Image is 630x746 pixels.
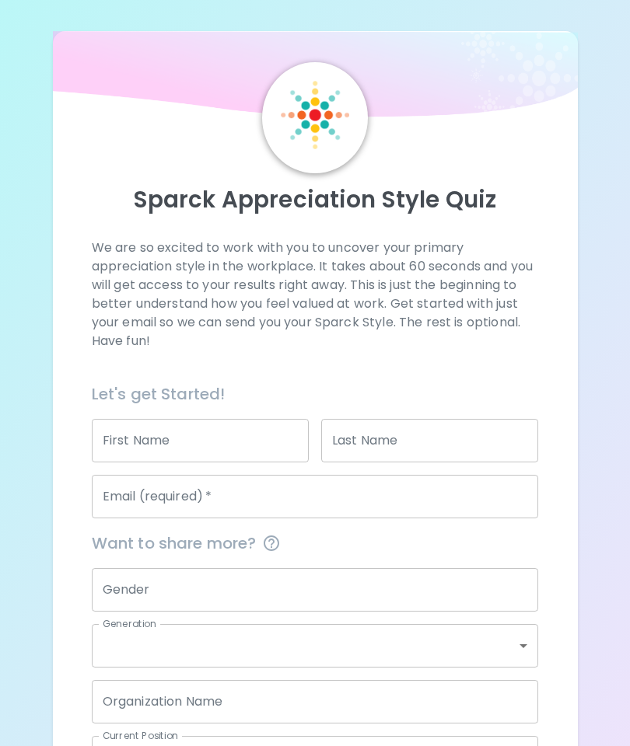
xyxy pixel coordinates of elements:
label: Generation [103,617,156,630]
img: Sparck Logo [281,81,349,149]
span: Want to share more? [92,531,539,556]
svg: This information is completely confidential and only used for aggregated appreciation studies at ... [262,534,281,553]
label: Current Position [103,729,178,742]
p: Sparck Appreciation Style Quiz [72,186,559,214]
h6: Let's get Started! [92,382,539,406]
p: We are so excited to work with you to uncover your primary appreciation style in the workplace. I... [92,239,539,350]
img: wave [53,31,578,124]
